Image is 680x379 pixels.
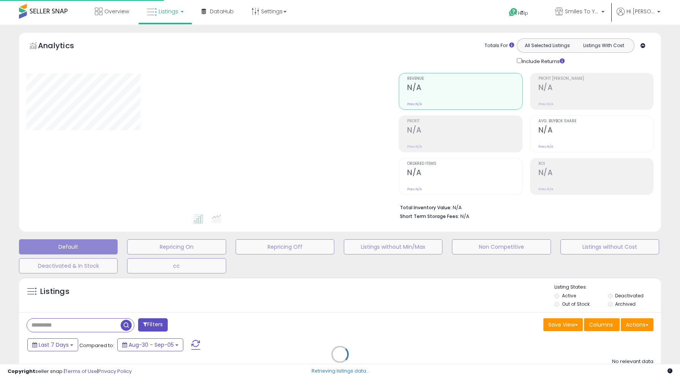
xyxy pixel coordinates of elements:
button: All Selected Listings [519,41,576,51]
button: Listings without Min/Max [344,239,442,254]
div: seller snap | | [8,368,132,375]
small: Prev: N/A [407,187,422,191]
h2: N/A [407,168,522,178]
span: ROI [538,162,653,166]
button: Listings With Cost [575,41,632,51]
span: Help [518,10,528,16]
small: Prev: N/A [407,102,422,106]
h2: N/A [407,126,522,136]
i: Get Help [508,8,518,17]
div: Retrieving listings data.. [312,368,368,374]
h2: N/A [538,168,653,178]
b: Total Inventory Value: [400,204,452,211]
span: Profit [407,119,522,123]
button: Repricing Off [236,239,334,254]
b: Short Term Storage Fees: [400,213,459,220]
h5: Analytics [38,40,89,53]
span: Overview [104,8,129,15]
button: Deactivated & In Stock [19,258,118,273]
small: Prev: N/A [407,144,422,149]
button: cc [127,258,226,273]
h2: N/A [538,83,653,93]
button: Listings without Cost [560,239,659,254]
span: Ordered Items [407,162,522,166]
button: Non Competitive [452,239,551,254]
span: Avg. Buybox Share [538,119,653,123]
h2: N/A [407,83,522,93]
small: Prev: N/A [538,144,553,149]
small: Prev: N/A [538,187,553,191]
span: N/A [460,213,469,220]
span: Profit [PERSON_NAME] [538,77,653,81]
div: Include Returns [511,57,574,65]
strong: Copyright [8,368,35,375]
h2: N/A [538,126,653,136]
button: Repricing On [127,239,226,254]
span: Revenue [407,77,522,81]
a: Help [503,2,543,25]
a: Hi [PERSON_NAME] [617,8,660,25]
span: Hi [PERSON_NAME] [626,8,655,15]
button: Default [19,239,118,254]
span: Listings [159,8,178,15]
span: DataHub [210,8,234,15]
small: Prev: N/A [538,102,553,106]
div: Totals For [485,42,514,49]
li: N/A [400,202,648,212]
span: Smiles To Your Front Door [565,8,599,15]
